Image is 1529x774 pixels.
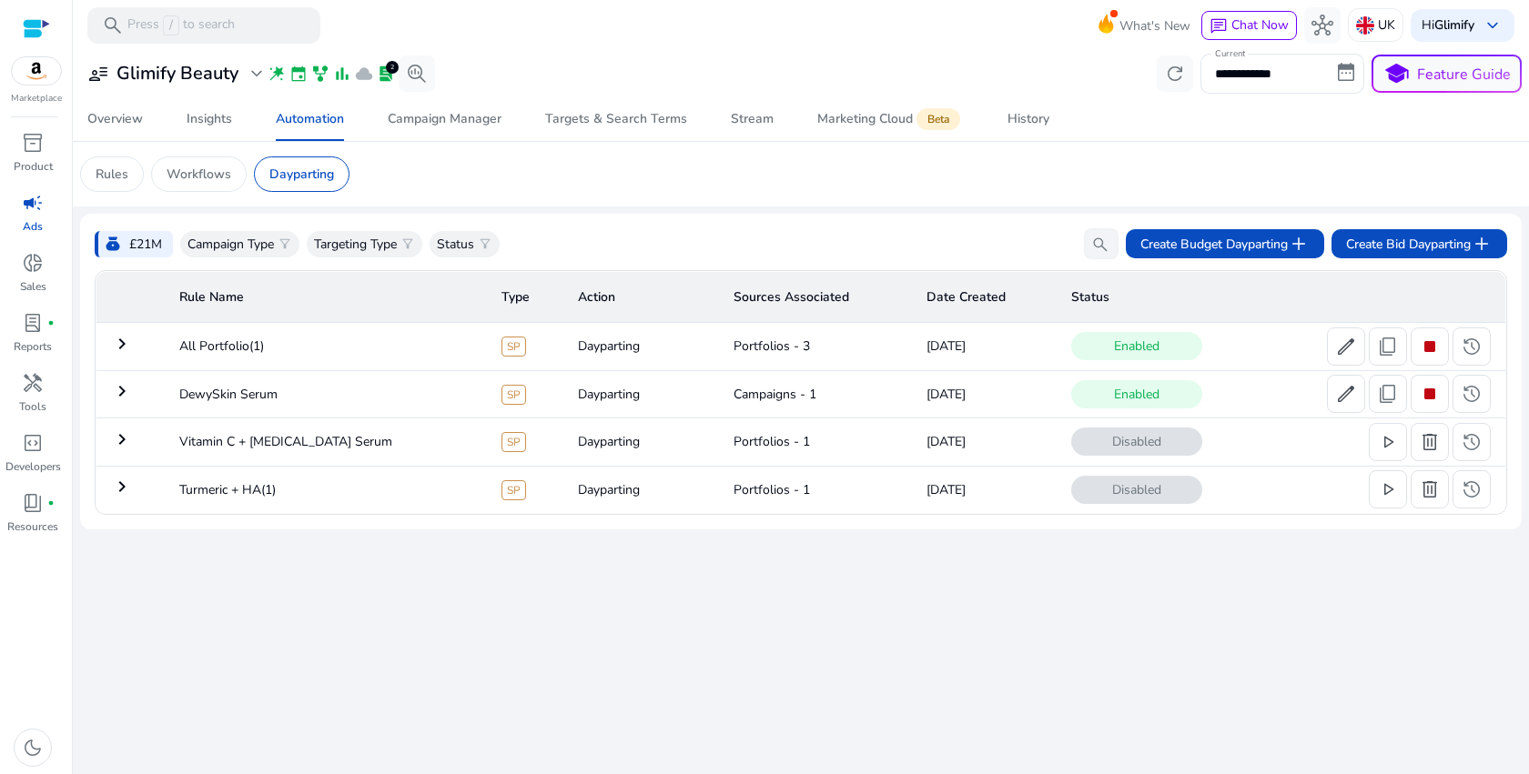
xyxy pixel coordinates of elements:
[111,380,133,402] mat-icon: keyboard_arrow_right
[1008,113,1049,126] div: History
[1378,9,1395,41] p: UK
[1356,16,1374,35] img: uk.svg
[1119,10,1190,42] span: What's New
[163,15,179,35] span: /
[1369,375,1407,413] button: content_copy
[912,418,1057,466] td: [DATE]
[719,370,912,417] td: Campaigns - 1
[111,333,133,355] mat-icon: keyboard_arrow_right
[11,92,62,106] p: Marketplace
[22,132,44,154] span: inventory_2
[1091,236,1109,254] span: search
[1304,7,1341,44] button: hub
[916,108,960,130] span: Beta
[1461,478,1483,500] span: history
[501,385,526,405] span: SP
[1461,431,1483,453] span: history
[165,370,488,417] td: DewySkin Serum
[731,113,774,126] div: Stream
[165,323,488,370] td: All Portfolio(1)
[165,418,488,466] td: Vitamin C + [MEDICAL_DATA] Serum
[268,65,286,83] span: wand_stars
[1327,375,1365,413] button: edit
[87,113,143,126] div: Overview
[333,65,351,83] span: bar_chart
[269,165,334,184] p: Dayparting
[912,323,1057,370] td: [DATE]
[102,15,124,36] span: search
[187,235,274,254] p: Campaign Type
[1453,470,1491,508] button: history
[377,65,395,83] span: lab_profile
[314,235,397,254] p: Targeting Type
[22,192,44,214] span: campaign
[1419,383,1441,405] span: stop
[116,63,238,85] h3: Glimify Beauty
[1346,233,1493,255] span: Create Bid Dayparting
[22,492,44,514] span: book_4
[165,466,488,513] td: Turmeric + HA(1)
[1411,375,1449,413] button: stop
[1411,423,1449,461] button: delete
[12,57,61,85] img: amazon.svg
[278,236,292,251] span: filter_alt
[1453,423,1491,461] button: history
[1369,423,1407,461] button: play_arrow
[545,113,687,126] div: Targets & Search Terms
[1071,332,1202,360] span: Enabled
[1071,427,1202,456] span: Disabled
[1419,431,1441,453] span: delete
[167,165,231,184] p: Workflows
[1419,478,1441,500] span: delete
[719,418,912,466] td: Portfolios - 1
[1482,15,1504,36] span: keyboard_arrow_down
[22,252,44,274] span: donut_small
[1157,55,1193,92] button: refresh
[912,272,1057,323] th: Date Created
[1417,64,1511,85] p: Feature Guide
[912,370,1057,417] td: [DATE]
[1332,229,1507,258] button: Create Bid Daypartingadd
[1461,383,1483,405] span: history
[7,518,58,535] p: Resources
[1210,17,1228,35] span: chat
[289,65,308,83] span: event
[1461,336,1483,357] span: history
[1311,15,1333,36] span: hub
[1453,327,1491,366] button: history
[96,165,128,184] p: Rules
[22,372,44,394] span: handyman
[1288,233,1310,255] span: add
[165,272,488,323] th: Rule Name
[563,418,719,466] td: Dayparting
[1126,229,1324,258] button: Create Budget Daypartingadd
[1377,336,1399,357] span: content_copy
[1377,431,1399,453] span: play_arrow
[1231,16,1289,34] span: Chat Now
[5,458,61,475] p: Developers
[104,235,122,253] span: money_bag
[487,272,563,323] th: Type
[563,466,719,513] td: Dayparting
[1335,336,1357,357] span: edit
[22,737,44,759] span: dark_mode
[1471,233,1493,255] span: add
[246,63,268,85] span: expand_more
[276,113,344,126] div: Automation
[386,61,399,74] div: 2
[501,337,526,357] span: SP
[1071,476,1202,504] span: Disabled
[1071,380,1202,408] span: Enabled
[1411,327,1449,366] button: stop
[47,319,55,327] span: fiber_manual_record
[501,432,526,452] span: SP
[1327,327,1365,366] button: edit
[478,236,492,251] span: filter_alt
[1335,383,1357,405] span: edit
[501,480,526,500] span: SP
[1369,327,1407,366] button: content_copy
[14,158,53,175] p: Product
[1377,383,1399,405] span: content_copy
[111,428,133,450] mat-icon: keyboard_arrow_right
[1411,470,1449,508] button: delete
